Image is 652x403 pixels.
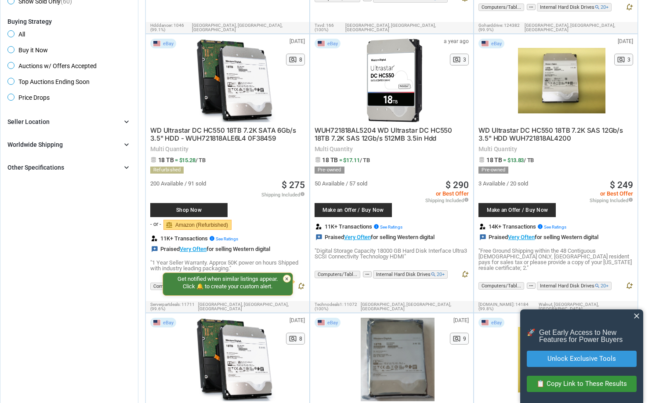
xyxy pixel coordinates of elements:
span: 18 TB [322,156,338,163]
span: See Ratings [216,236,238,241]
a: balanceAmazon (Refurbished) [163,220,232,230]
div: Get notified when similar listings appear. Click 🔔 to create your custom alert. [163,272,293,296]
span: more_horiz [527,4,536,10]
span: All [7,30,25,41]
i: search [594,283,600,289]
div: × [283,275,291,283]
i: search [431,272,436,277]
span: 11072 (100%) [315,302,357,311]
span: 11K+ Transactions [325,224,402,229]
span: balance [166,221,173,229]
span: Walnut, [GEOGRAPHIC_DATA],[GEOGRAPHIC_DATA] [539,302,633,311]
span: [DATE] [453,318,469,323]
div: Praised for selling Western digital [150,246,270,253]
span: 50 Available / 57 sold [315,181,367,186]
span: [GEOGRAPHIC_DATA], [GEOGRAPHIC_DATA],[GEOGRAPHIC_DATA] [345,23,469,32]
span: a year ago [444,39,469,44]
span: pageview [453,55,461,64]
span: 9 [463,336,466,341]
span: Internal Hard Disk Drives [537,282,612,290]
a: Very Often [344,234,371,240]
span: [GEOGRAPHIC_DATA], [GEOGRAPHIC_DATA],[GEOGRAPHIC_DATA] [361,302,469,311]
span: txvd: [315,23,325,28]
button: notification_add [461,270,469,280]
span: 11K+ Transactions [160,236,238,241]
span: or Best Offer [590,191,633,196]
span: hdddancer: [150,23,173,28]
button: 📋 Copy Link to These Results [527,376,637,392]
i: info [209,236,215,241]
i: info [628,197,633,202]
i: reviews [151,246,158,253]
span: 1046 (99.1%) [150,23,184,32]
img: USA Flag [481,319,489,326]
span: Computers/Tabl... [478,4,524,11]
span: [DATE] [290,39,305,44]
button: more_horiz [363,271,372,278]
span: eBay [327,41,338,46]
span: Multi Quantity [150,146,305,152]
i: info [300,192,305,196]
span: / TB [524,157,534,163]
span: Multi Quantity [315,146,469,152]
i: search [594,4,600,10]
span: WUH721818AL5204 WD Ultrastar DC HC550 18TB 7.2K SAS 12Gb/s 512MB 3.5in Hdd [315,126,452,142]
span: eBay [163,41,174,46]
div: Praised for selling Western digital [478,234,598,241]
i: chevron_right [122,140,131,149]
span: 20+ [601,283,609,289]
span: pageview [289,334,297,343]
i: info [537,224,543,229]
button: notification_add [625,3,633,13]
img: review.svg [480,224,485,229]
a: $ 275 [282,181,305,190]
p: "Digital Storage Capacity 18000 GB Hard Disk Interface Ultra3 SCSI Connectivity Technology HDMI" [315,248,469,259]
span: 8 [299,57,302,62]
span: Top Auctions Ending Soon [7,78,90,88]
div: Seller Location [7,117,50,126]
span: Multi Quantity [478,146,633,152]
span: 3 [463,57,466,62]
button: more_horiz [527,4,536,11]
a: WD Ultrastar DC HC550 18TB 7.2K SAS 12Gb/s 3.5" HDD WUH721818AL4200 [478,127,623,142]
img: USA Flag [317,40,325,47]
span: 3 Available / 20 sold [478,181,528,186]
p: Get Early Access to New Features for Power Buyers [539,329,637,343]
button: more_horiz [527,283,536,289]
span: WD Ultrastar DC HC550 18TB 7.2K SAS 12Gb/s 3.5" HDD WUH721818AL4200 [478,126,623,142]
i: 🚀 [527,329,536,351]
span: Make an Offer / Buy Now [483,207,551,213]
img: review.svg [316,224,322,229]
span: or Best Offer [425,191,469,196]
img: USA Flag [481,40,489,47]
span: [GEOGRAPHIC_DATA], [GEOGRAPHIC_DATA],[GEOGRAPHIC_DATA] [198,302,305,311]
span: Shop Now [155,207,223,213]
i: info [464,197,469,202]
span: more_horiz [363,271,372,277]
span: serverpartdeals: [150,302,181,307]
i: chevron_right [122,117,131,126]
span: technodeals1: [315,302,343,307]
span: [GEOGRAPHIC_DATA], [GEOGRAPHIC_DATA],[GEOGRAPHIC_DATA] [192,23,305,32]
div: Pre-owned [478,167,508,174]
a: WD Ultrastar DC HC550 18TB 7.2K SATA 6Gb/s 3.5" HDD - WUH721818ALE6L4 0F38459 [150,127,296,142]
span: 8 [299,336,302,341]
a: $ 290 [446,181,469,190]
div: Praised for selling Western digital [315,234,435,241]
span: Auctions w/ Offers Accepted [7,62,97,73]
img: USA Flag [153,319,161,326]
span: eBay [163,320,174,325]
span: [GEOGRAPHIC_DATA], [GEOGRAPHIC_DATA],[GEOGRAPHIC_DATA] [525,23,633,32]
span: Computers/Tabl... [478,282,524,290]
a: $ 249 [610,181,633,190]
i: notification_add [461,270,469,278]
span: Internal Hard Disk Drives [537,3,612,11]
span: 3 [627,57,630,62]
span: 11711 (99.6%) [150,302,195,311]
div: Other Specifications [7,163,64,172]
i: notification_add [625,3,633,11]
div: Buying Strategy [7,18,131,25]
p: "Free Ground Shipping within the 48 Contiguous [DEMOGRAPHIC_DATA] ONLY, [GEOGRAPHIC_DATA] residen... [478,248,633,271]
